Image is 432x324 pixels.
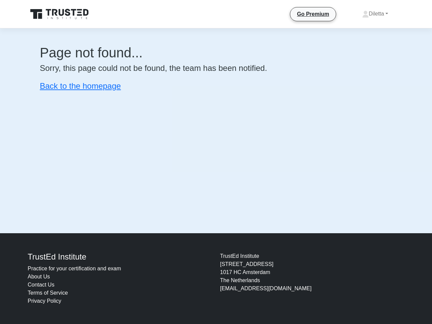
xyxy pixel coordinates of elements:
[28,290,68,296] a: Terms of Service
[40,81,121,90] a: Back to the homepage
[28,266,121,271] a: Practice for your certification and exam
[40,45,392,61] h1: Page not found...
[216,252,408,305] div: TrustEd Institute [STREET_ADDRESS] 1017 HC Amsterdam The Netherlands [EMAIL_ADDRESS][DOMAIN_NAME]
[40,63,392,73] h4: Sorry, this page could not be found, the team has been notified.
[28,274,50,279] a: About Us
[346,7,404,21] a: Diletta
[293,10,333,18] a: Go Premium
[28,252,212,262] h4: TrustEd Institute
[28,282,54,288] a: Contact Us
[28,298,61,304] a: Privacy Policy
